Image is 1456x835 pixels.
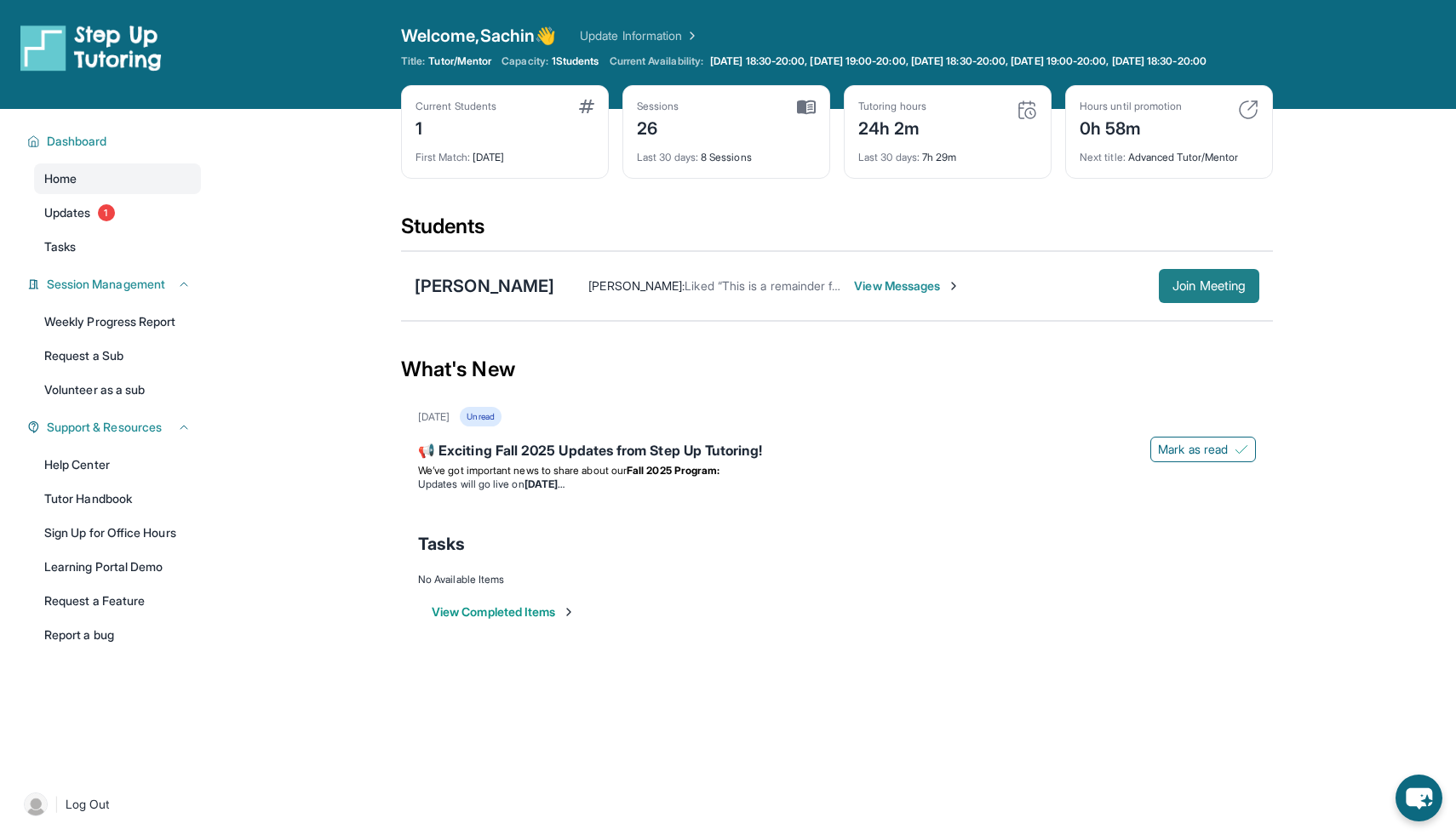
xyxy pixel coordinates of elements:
a: Sign Up for Office Hours [34,518,201,548]
button: chat-button [1396,775,1442,821]
a: Report a bug [34,620,201,650]
span: Log Out [66,796,110,813]
button: Session Management [40,276,191,293]
div: Advanced Tutor/Mentor [1080,140,1258,164]
div: Students [401,213,1273,250]
span: 1 Students [552,54,599,68]
span: Dashboard [47,133,107,150]
span: View Messages [854,277,960,295]
span: Welcome, Sachin 👋 [401,24,556,48]
img: card [1017,100,1037,120]
span: Mark as read [1158,441,1228,458]
img: Chevron Right [682,27,699,44]
span: Current Availability: [610,54,703,68]
span: We’ve got important news to share about our [418,464,627,477]
img: user-img [24,792,48,816]
span: [DATE] 18:30-20:00, [DATE] 19:00-20:00, [DATE] 18:30-20:00, [DATE] 19:00-20:00, [DATE] 18:30-20:00 [710,54,1207,68]
div: 1 [416,113,496,140]
span: Capacity: [502,54,548,68]
a: Learning Portal Demo [34,552,201,582]
div: What's New [401,332,1273,407]
div: Hours until promotion [1080,100,1182,113]
img: card [579,100,594,113]
button: Dashboard [40,133,191,150]
a: |Log Out [17,786,201,823]
a: Tutor Handbook [34,483,201,514]
div: [DATE] [416,140,594,164]
div: 24h 2m [858,113,926,140]
button: Join Meeting [1159,269,1259,303]
img: card [797,100,816,115]
img: logo [20,24,162,71]
span: | [54,794,59,815]
div: 26 [637,113,679,140]
span: Tutor/Mentor [428,54,491,68]
div: [DATE] [418,410,450,424]
span: Support & Resources [47,419,162,436]
div: 0h 58m [1080,113,1182,140]
span: Session Management [47,276,165,293]
img: card [1238,100,1258,120]
a: Tasks [34,232,201,262]
button: Mark as read [1150,437,1256,462]
div: 7h 29m [858,140,1037,164]
li: Updates will go live on [418,478,1256,491]
a: Request a Sub [34,340,201,371]
span: Next title : [1080,151,1126,163]
div: Tutoring hours [858,100,926,113]
span: Tasks [418,532,465,556]
span: Join Meeting [1172,281,1246,291]
div: 8 Sessions [637,140,816,164]
button: View Completed Items [432,603,576,621]
a: Help Center [34,449,201,480]
div: No Available Items [418,573,1256,586]
a: Home [34,163,201,194]
button: Support & Resources [40,419,191,436]
a: Weekly Progress Report [34,306,201,337]
img: Chevron-Right [947,279,960,293]
a: Updates1 [34,197,201,228]
span: Updates [44,204,91,221]
span: 1 [98,204,115,221]
span: Last 30 days : [858,151,920,163]
a: Volunteer as a sub [34,375,201,405]
div: Sessions [637,100,679,113]
span: Home [44,170,77,187]
strong: [DATE] [525,478,565,490]
span: Last 30 days : [637,151,698,163]
div: [PERSON_NAME] [415,274,554,298]
span: Liked “This is a remainder for our meeting [DATE] at 4” [685,278,981,293]
a: [DATE] 18:30-20:00, [DATE] 19:00-20:00, [DATE] 18:30-20:00, [DATE] 19:00-20:00, [DATE] 18:30-20:00 [707,54,1210,68]
a: Update Information [580,27,699,44]
a: Request a Feature [34,586,201,616]
div: Unread [460,407,501,426]
div: 📢 Exciting Fall 2025 Updates from Step Up Tutoring! [418,440,1256,464]
span: Title: [401,54,425,68]
div: Current Students [416,100,496,113]
img: Mark as read [1235,443,1248,456]
span: First Match : [416,151,470,163]
span: Tasks [44,238,76,255]
span: [PERSON_NAME] : [588,278,685,293]
strong: Fall 2025 Program: [627,464,719,477]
